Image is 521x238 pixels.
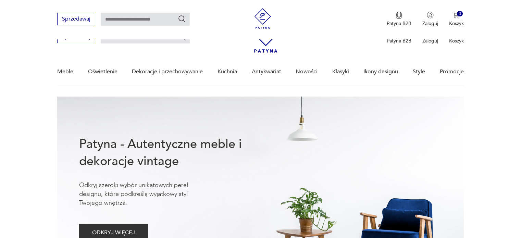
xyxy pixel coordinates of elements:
[387,38,411,44] p: Patyna B2B
[413,59,425,85] a: Style
[88,59,117,85] a: Oświetlenie
[457,11,463,17] div: 0
[79,181,209,208] p: Odkryj szeroki wybór unikatowych pereł designu, które podkreślą wyjątkowy styl Twojego wnętrza.
[387,20,411,27] p: Patyna B2B
[332,59,349,85] a: Klasyki
[422,20,438,27] p: Zaloguj
[178,15,186,23] button: Szukaj
[422,12,438,27] button: Zaloguj
[57,35,95,40] a: Sprzedawaj
[387,12,411,27] a: Ikona medaluPatyna B2B
[79,136,264,170] h1: Patyna - Autentyczne meble i dekoracje vintage
[449,38,464,44] p: Koszyk
[79,231,148,236] a: ODKRYJ WIĘCEJ
[57,59,73,85] a: Meble
[427,12,434,18] img: Ikonka użytkownika
[453,12,460,18] img: Ikona koszyka
[440,59,464,85] a: Promocje
[449,12,464,27] button: 0Koszyk
[396,12,402,19] img: Ikona medalu
[218,59,237,85] a: Kuchnia
[132,59,203,85] a: Dekoracje i przechowywanie
[387,12,411,27] button: Patyna B2B
[422,38,438,44] p: Zaloguj
[363,59,398,85] a: Ikony designu
[57,17,95,22] a: Sprzedawaj
[252,8,273,29] img: Patyna - sklep z meblami i dekoracjami vintage
[296,59,318,85] a: Nowości
[252,59,281,85] a: Antykwariat
[57,13,95,25] button: Sprzedawaj
[449,20,464,27] p: Koszyk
